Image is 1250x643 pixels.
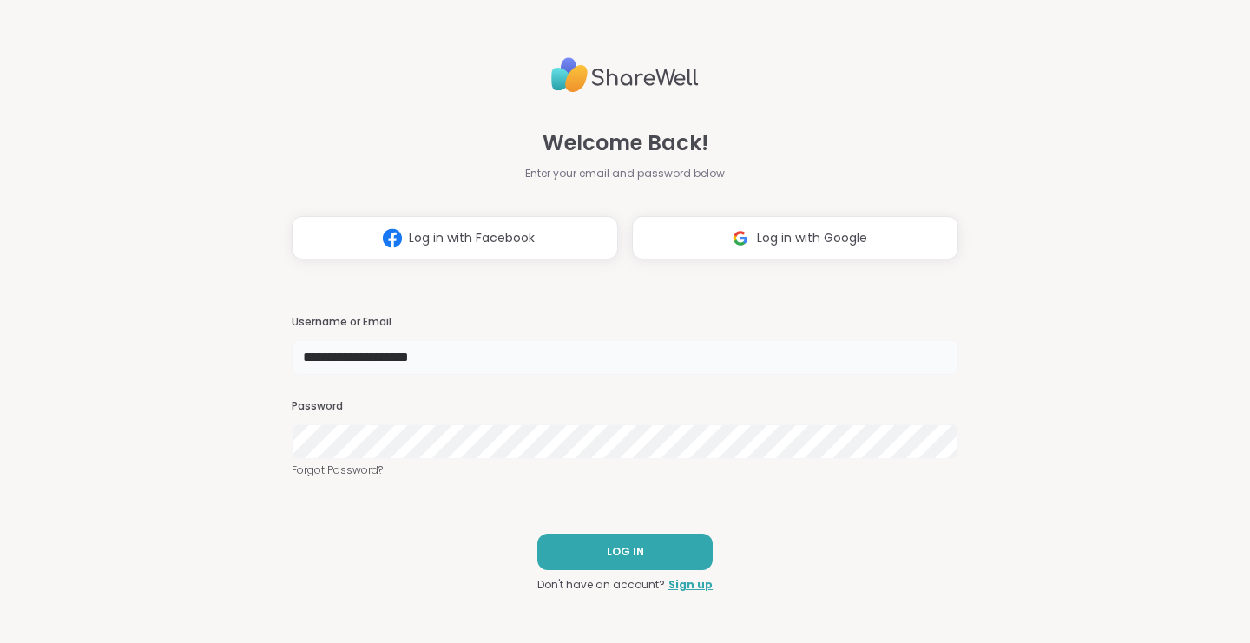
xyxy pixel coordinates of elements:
button: LOG IN [537,534,713,570]
img: ShareWell Logomark [724,222,757,254]
span: Enter your email and password below [525,166,725,181]
span: Log in with Google [757,229,867,247]
span: Welcome Back! [543,128,708,159]
button: Log in with Facebook [292,216,618,259]
a: Forgot Password? [292,463,958,478]
button: Log in with Google [632,216,958,259]
img: ShareWell Logomark [376,222,409,254]
span: Log in with Facebook [409,229,535,247]
h3: Password [292,399,958,414]
span: LOG IN [607,544,644,560]
h3: Username or Email [292,315,958,330]
span: Don't have an account? [537,577,665,593]
img: ShareWell Logo [551,50,699,100]
a: Sign up [668,577,713,593]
